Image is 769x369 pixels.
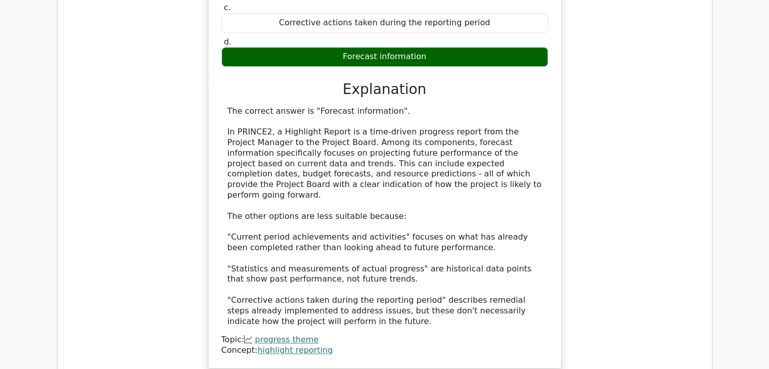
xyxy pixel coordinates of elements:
[221,335,548,345] div: Topic:
[224,37,232,47] span: d.
[228,81,542,98] h3: Explanation
[257,345,333,355] a: highlight reporting
[224,3,231,12] span: c.
[221,47,548,67] div: Forecast information
[255,335,319,344] a: progress theme
[228,106,542,327] div: The correct answer is "Forecast information". In PRINCE2, a Highlight Report is a time-driven pro...
[221,13,548,33] div: Corrective actions taken during the reporting period
[221,345,548,356] div: Concept:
